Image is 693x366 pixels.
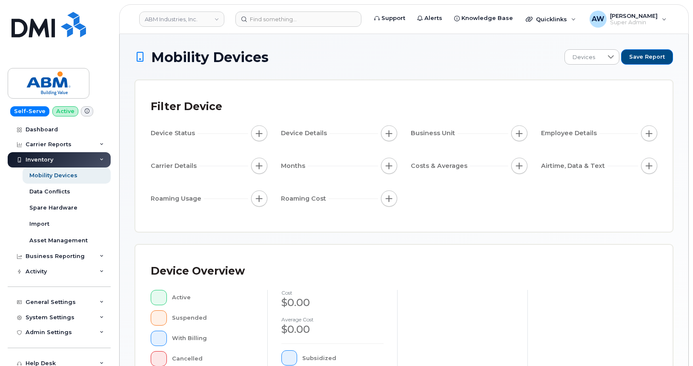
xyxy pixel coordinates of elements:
[541,129,599,138] span: Employee Details
[629,53,665,61] span: Save Report
[151,50,269,65] span: Mobility Devices
[281,290,384,295] h4: cost
[281,317,384,322] h4: Average cost
[281,129,329,138] span: Device Details
[151,96,222,118] div: Filter Device
[172,331,254,346] div: With Billing
[281,295,384,310] div: $0.00
[621,49,673,65] button: Save Report
[151,260,245,282] div: Device Overview
[281,322,384,337] div: $0.00
[281,194,329,203] span: Roaming Cost
[302,350,384,366] div: Subsidized
[565,50,603,65] span: Devices
[151,129,198,138] span: Device Status
[281,162,308,170] span: Months
[151,194,204,203] span: Roaming Usage
[541,162,607,170] span: Airtime, Data & Text
[411,162,470,170] span: Costs & Averages
[411,129,458,138] span: Business Unit
[172,310,254,326] div: Suspended
[172,290,254,305] div: Active
[151,162,199,170] span: Carrier Details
